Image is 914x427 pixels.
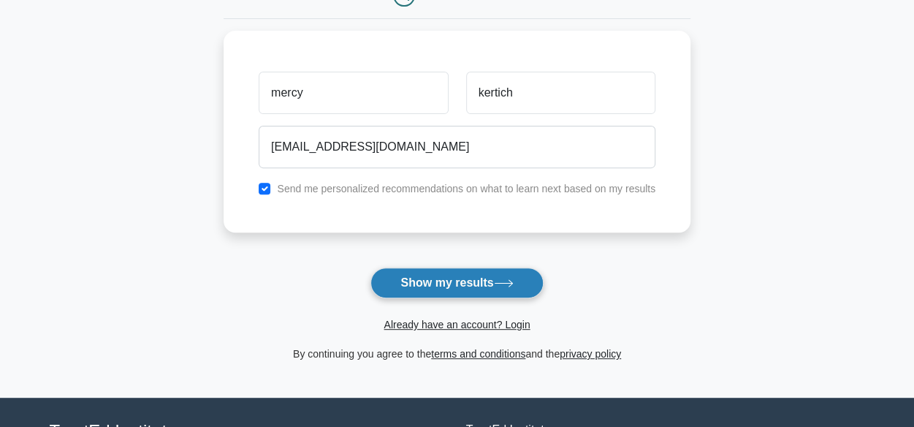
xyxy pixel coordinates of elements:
[215,345,699,363] div: By continuing you agree to the and the
[384,319,530,330] a: Already have an account? Login
[560,348,621,360] a: privacy policy
[259,126,655,168] input: Email
[431,348,525,360] a: terms and conditions
[259,72,448,114] input: First name
[466,72,655,114] input: Last name
[277,183,655,194] label: Send me personalized recommendations on what to learn next based on my results
[370,268,543,298] button: Show my results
